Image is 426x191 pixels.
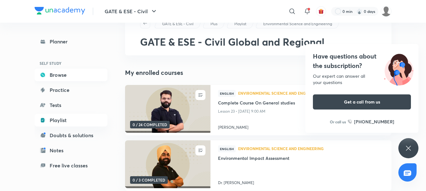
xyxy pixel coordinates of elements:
[356,8,363,14] img: streak
[125,140,210,191] a: new-thumbnail0 / 3 COMPLETED
[140,35,335,60] span: GATE & ESE - Civil Global and Regional Environmental Issues
[348,118,394,125] a: [PHONE_NUMBER]
[35,114,107,126] a: Playlist
[379,52,418,86] img: ttu_illustration_new.svg
[210,21,217,27] p: Plus
[313,94,411,110] button: Get a call from us
[218,177,384,186] a: Dr. [PERSON_NAME]
[354,118,394,125] h6: [PHONE_NUMBER]
[35,99,107,111] a: Tests
[35,84,107,96] a: Practice
[125,85,210,135] a: new-thumbnail0 / 24 COMPLETED
[35,144,107,157] a: Notes
[124,85,211,133] img: new-thumbnail
[218,145,236,152] span: English
[35,129,107,142] a: Doubts & solutions
[316,6,326,16] button: avatar
[35,69,107,81] a: Browse
[125,68,391,77] h4: My enrolled courses
[313,73,411,86] div: Our expert can answer all your questions
[130,176,168,184] span: 0 / 3 COMPLETED
[218,99,384,107] a: Complete Course On General studies
[218,90,236,97] span: English
[238,91,384,96] a: Environmental Science and Engineering
[35,58,107,69] h6: SELF STUDY
[35,35,107,48] a: Planner
[124,140,211,189] img: new-thumbnail
[263,21,332,27] p: Environmental Science and Engineering
[35,159,107,172] a: Free live classes
[218,122,384,130] a: [PERSON_NAME]
[218,155,384,163] a: Environmental Impact Assessment
[238,147,384,151] a: Environmental Science and Engineering
[210,21,219,27] a: Plus
[35,7,85,14] img: Company Logo
[35,7,85,16] a: Company Logo
[330,119,346,125] p: Or call us
[313,52,411,70] h4: Have questions about the subscription?
[162,21,194,27] p: GATE & ESE - Civil
[234,21,246,27] p: Playlist
[233,21,248,27] a: Playlist
[318,8,324,14] img: avatar
[218,107,384,115] p: Lesson 23 • [DATE] 9:00 AM
[381,6,391,17] img: Mrityunjay Mtj
[262,21,333,27] a: Environmental Science and Engineering
[130,121,170,128] span: 0 / 24 COMPLETED
[161,21,195,27] a: GATE & ESE - Civil
[238,147,384,150] span: Environmental Science and Engineering
[101,5,161,18] button: GATE & ESE - Civil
